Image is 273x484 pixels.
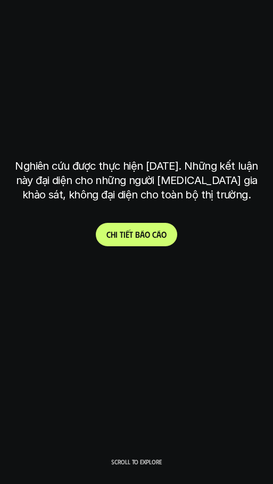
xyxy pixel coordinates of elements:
h3: tại [GEOGRAPHIC_DATA] [59,130,214,148]
span: c [152,229,156,239]
span: á [140,229,145,239]
span: á [156,229,161,239]
span: o [145,229,150,239]
span: C [106,229,111,239]
h3: phạm vi công việc của [56,92,217,111]
span: h [111,229,115,239]
span: i [115,229,118,239]
span: ế [126,229,129,239]
p: Nghiên cứu được thực hiện [DATE]. Những kết luận này đại diện cho những người [MEDICAL_DATA] gia ... [11,159,262,202]
span: t [120,229,123,239]
h6: Kết quả nghiên cứu [100,67,181,79]
a: Chitiếtbáocáo [96,223,177,246]
p: Scroll to explore [111,458,162,465]
span: o [161,229,167,239]
span: b [135,229,140,239]
span: i [123,229,126,239]
span: t [129,229,133,239]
